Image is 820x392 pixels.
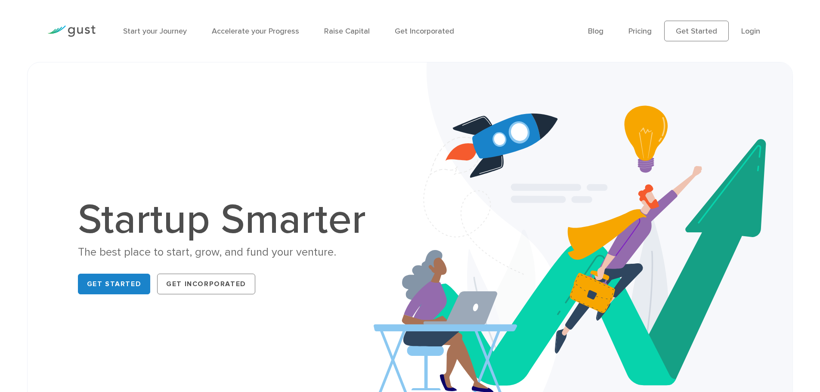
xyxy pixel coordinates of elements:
[157,274,255,294] a: Get Incorporated
[212,27,299,36] a: Accelerate your Progress
[588,27,603,36] a: Blog
[395,27,454,36] a: Get Incorporated
[741,27,760,36] a: Login
[324,27,370,36] a: Raise Capital
[664,21,729,41] a: Get Started
[628,27,652,36] a: Pricing
[47,25,96,37] img: Gust Logo
[123,27,187,36] a: Start your Journey
[78,245,375,260] div: The best place to start, grow, and fund your venture.
[78,274,151,294] a: Get Started
[78,199,375,241] h1: Startup Smarter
